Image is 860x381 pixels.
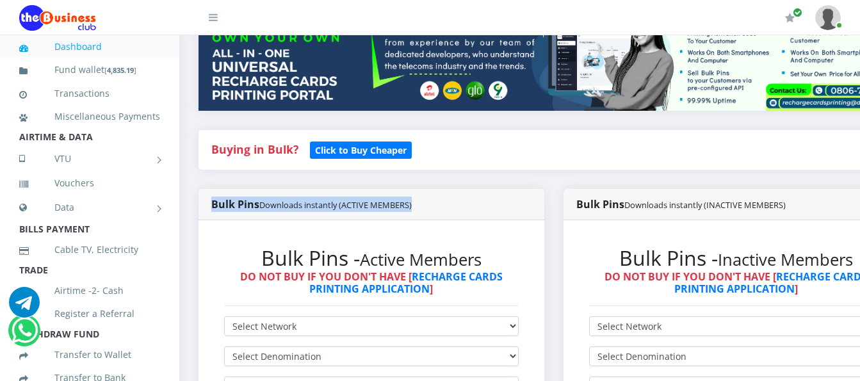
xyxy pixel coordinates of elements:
[19,55,160,85] a: Fund wallet[4,835.19]
[9,296,40,318] a: Chat for support
[19,5,96,31] img: Logo
[19,340,160,369] a: Transfer to Wallet
[19,235,160,264] a: Cable TV, Electricity
[576,197,786,211] strong: Bulk Pins
[211,142,298,157] strong: Buying in Bulk?
[19,143,160,175] a: VTU
[310,142,412,157] a: Click to Buy Cheaper
[211,197,412,211] strong: Bulk Pins
[19,191,160,223] a: Data
[19,168,160,198] a: Vouchers
[624,199,786,211] small: Downloads instantly (INACTIVE MEMBERS)
[785,13,795,23] i: Renew/Upgrade Subscription
[19,79,160,108] a: Transactions
[718,248,853,271] small: Inactive Members
[815,5,841,30] img: User
[360,248,482,271] small: Active Members
[104,65,136,75] small: [ ]
[19,32,160,61] a: Dashboard
[19,299,160,328] a: Register a Referral
[309,270,503,296] a: RECHARGE CARDS PRINTING APPLICATION
[19,276,160,305] a: Airtime -2- Cash
[315,144,407,156] b: Click to Buy Cheaper
[793,8,802,17] span: Renew/Upgrade Subscription
[240,270,503,296] strong: DO NOT BUY IF YOU DON'T HAVE [ ]
[259,199,412,211] small: Downloads instantly (ACTIVE MEMBERS)
[107,65,134,75] b: 4,835.19
[19,102,160,131] a: Miscellaneous Payments
[12,325,38,346] a: Chat for support
[224,246,519,270] h2: Bulk Pins -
